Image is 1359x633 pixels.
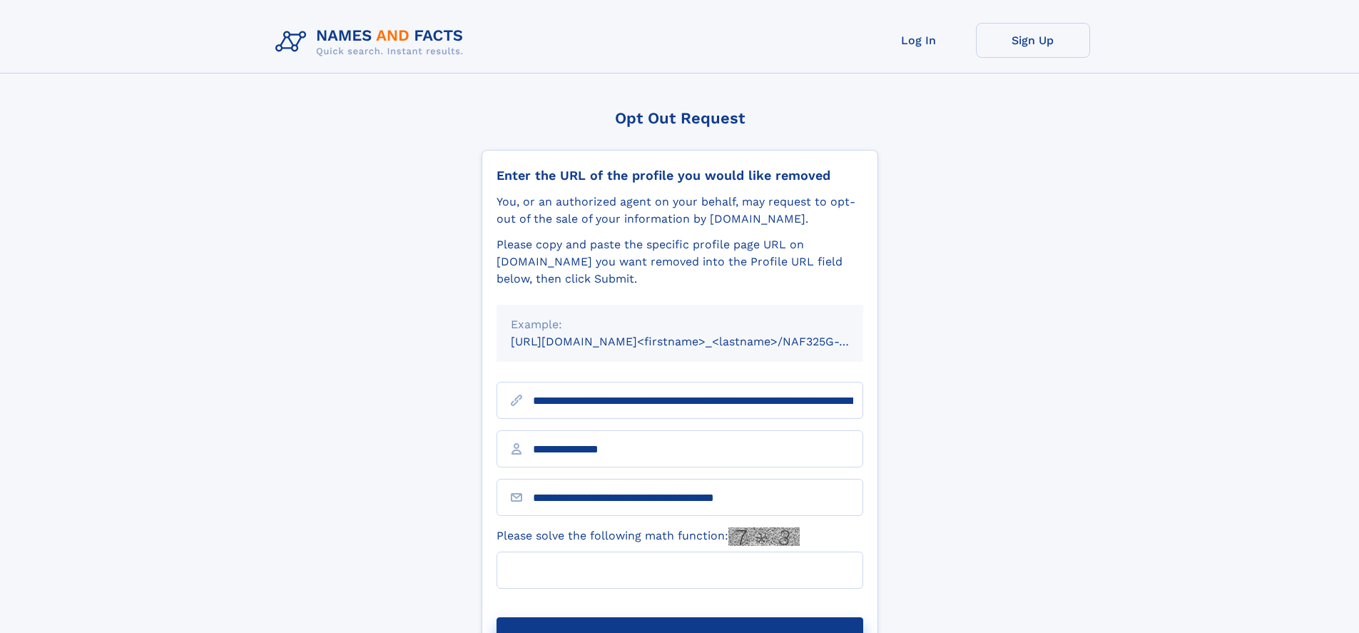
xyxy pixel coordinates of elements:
[497,168,863,183] div: Enter the URL of the profile you would like removed
[497,193,863,228] div: You, or an authorized agent on your behalf, may request to opt-out of the sale of your informatio...
[497,236,863,288] div: Please copy and paste the specific profile page URL on [DOMAIN_NAME] you want removed into the Pr...
[482,109,878,127] div: Opt Out Request
[497,527,800,546] label: Please solve the following math function:
[976,23,1090,58] a: Sign Up
[270,23,475,61] img: Logo Names and Facts
[511,335,890,348] small: [URL][DOMAIN_NAME]<firstname>_<lastname>/NAF325G-xxxxxxxx
[862,23,976,58] a: Log In
[511,316,849,333] div: Example:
